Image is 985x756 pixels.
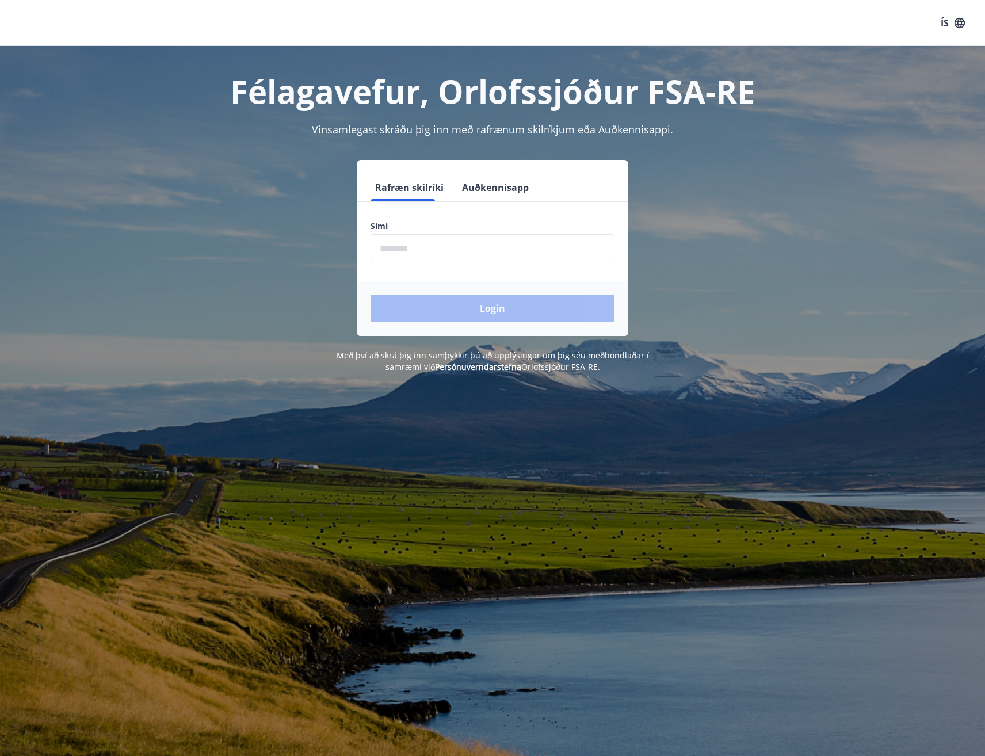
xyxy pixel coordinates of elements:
label: Sími [371,220,614,232]
a: Persónuverndarstefna [435,361,521,372]
button: ÍS [934,13,971,33]
span: Með því að skrá þig inn samþykkir þú að upplýsingar um þig séu meðhöndlaðar í samræmi við Orlofss... [337,350,649,372]
button: Auðkennisapp [457,174,533,201]
span: Vinsamlegast skráðu þig inn með rafrænum skilríkjum eða Auðkennisappi. [312,123,673,136]
button: Rafræn skilríki [371,174,448,201]
h1: Félagavefur, Orlofssjóður FSA-RE [92,69,893,113]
